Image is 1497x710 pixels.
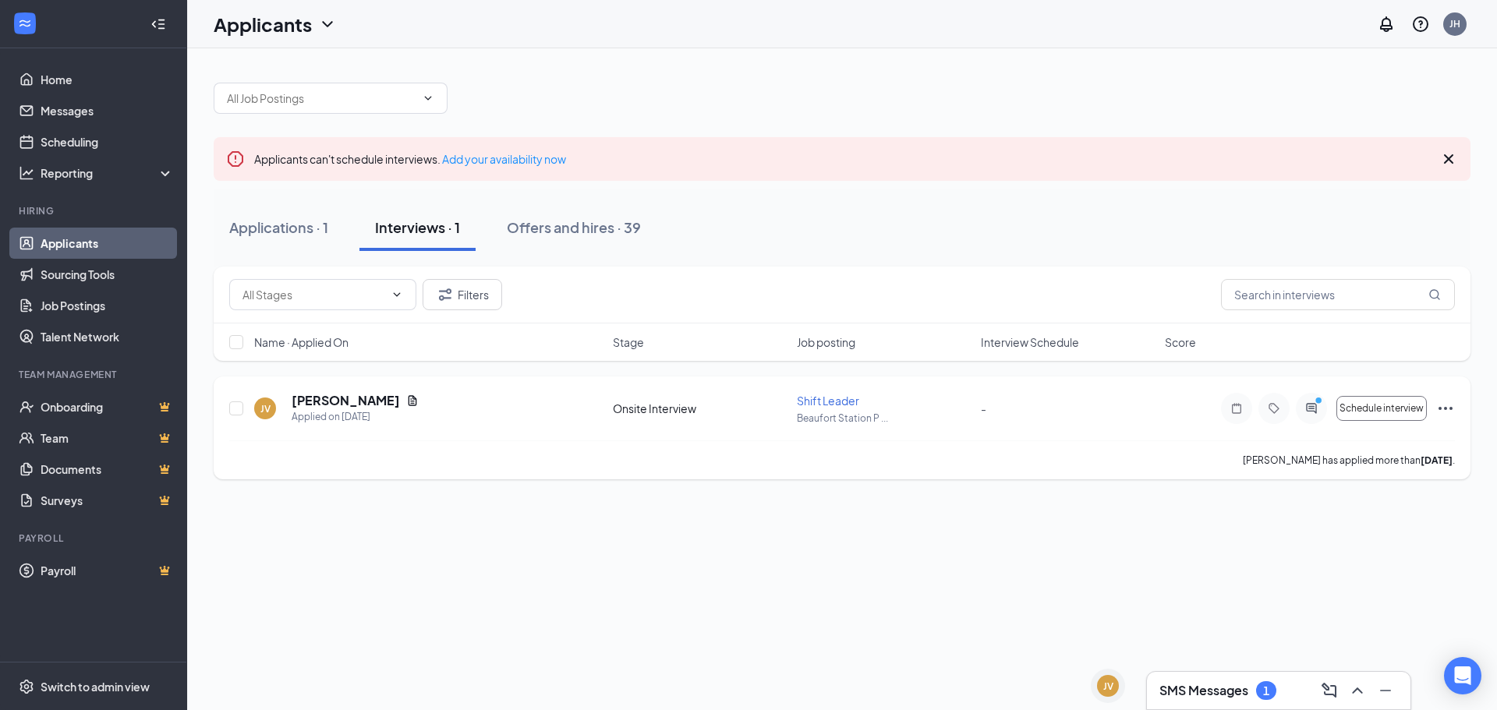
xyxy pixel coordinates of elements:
[41,321,174,352] a: Talent Network
[797,394,859,408] span: Shift Leader
[260,402,271,415] div: JV
[1103,680,1113,693] div: JV
[797,334,855,350] span: Job posting
[1265,402,1283,415] svg: Tag
[41,165,175,181] div: Reporting
[150,16,166,32] svg: Collapse
[41,422,174,454] a: TeamCrown
[19,368,171,381] div: Team Management
[1221,279,1455,310] input: Search in interviews
[1439,150,1458,168] svg: Cross
[981,401,986,415] span: -
[292,392,400,409] h5: [PERSON_NAME]
[406,394,419,407] svg: Document
[254,152,566,166] span: Applicants can't schedule interviews.
[41,391,174,422] a: OnboardingCrown
[1336,396,1427,421] button: Schedule interview
[19,204,171,217] div: Hiring
[227,90,416,107] input: All Job Postings
[423,279,502,310] button: Filter Filters
[1345,678,1370,703] button: ChevronUp
[41,290,174,321] a: Job Postings
[981,334,1079,350] span: Interview Schedule
[1243,454,1455,467] p: [PERSON_NAME] has applied more than .
[41,679,150,694] div: Switch to admin view
[19,679,34,694] svg: Settings
[19,165,34,181] svg: Analysis
[1165,334,1196,350] span: Score
[1311,396,1330,408] svg: PrimaryDot
[1302,402,1321,415] svg: ActiveChat
[214,11,312,37] h1: Applicants
[226,150,245,168] svg: Error
[1377,15,1396,34] svg: Notifications
[391,288,403,301] svg: ChevronDown
[1227,402,1246,415] svg: Note
[318,15,337,34] svg: ChevronDown
[1320,681,1339,700] svg: ComposeMessage
[1348,681,1367,700] svg: ChevronUp
[797,412,971,425] p: Beaufort Station P ...
[17,16,33,31] svg: WorkstreamLogo
[1159,682,1248,699] h3: SMS Messages
[229,217,328,237] div: Applications · 1
[41,485,174,516] a: SurveysCrown
[41,259,174,290] a: Sourcing Tools
[1411,15,1430,34] svg: QuestionInfo
[1263,684,1269,698] div: 1
[613,334,644,350] span: Stage
[1428,288,1441,301] svg: MagnifyingGlass
[41,95,174,126] a: Messages
[507,217,641,237] div: Offers and hires · 39
[1436,399,1455,418] svg: Ellipses
[1340,403,1424,414] span: Schedule interview
[1373,678,1398,703] button: Minimize
[613,401,787,416] div: Onsite Interview
[1449,17,1460,30] div: JH
[41,228,174,259] a: Applicants
[442,152,566,166] a: Add your availability now
[292,409,419,425] div: Applied on [DATE]
[375,217,460,237] div: Interviews · 1
[254,334,349,350] span: Name · Applied On
[1317,678,1342,703] button: ComposeMessage
[436,285,455,304] svg: Filter
[41,64,174,95] a: Home
[1421,454,1453,466] b: [DATE]
[19,532,171,545] div: Payroll
[1376,681,1395,700] svg: Minimize
[41,555,174,586] a: PayrollCrown
[41,126,174,157] a: Scheduling
[242,286,384,303] input: All Stages
[422,92,434,104] svg: ChevronDown
[41,454,174,485] a: DocumentsCrown
[1444,657,1481,694] div: Open Intercom Messenger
